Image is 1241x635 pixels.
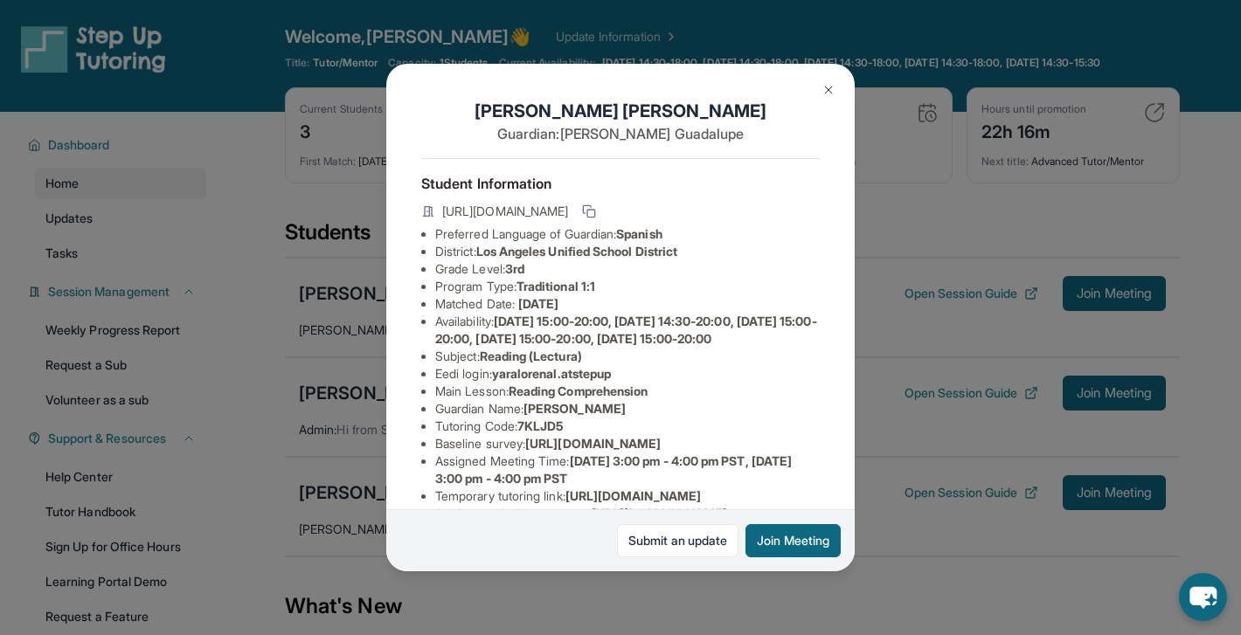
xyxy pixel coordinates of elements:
[421,99,820,123] h1: [PERSON_NAME] [PERSON_NAME]
[435,505,820,522] li: Student end-of-year survey :
[435,295,820,313] li: Matched Date:
[435,313,820,348] li: Availability:
[435,278,820,295] li: Program Type:
[1179,573,1227,621] button: chat-button
[421,173,820,194] h4: Student Information
[745,524,841,557] button: Join Meeting
[476,244,677,259] span: Los Angeles Unified School District
[435,365,820,383] li: Eedi login :
[525,436,661,451] span: [URL][DOMAIN_NAME]
[565,488,701,503] span: [URL][DOMAIN_NAME]
[442,203,568,220] span: [URL][DOMAIN_NAME]
[435,435,820,452] li: Baseline survey :
[492,366,611,381] span: yaralorenal.atstepup
[480,349,582,363] span: Reading (Lectura)
[822,83,835,97] img: Close Icon
[579,201,600,222] button: Copy link
[517,279,595,293] span: Traditional 1:1
[435,487,820,505] li: Temporary tutoring link :
[435,400,820,418] li: Guardian Name :
[435,348,820,365] li: Subject :
[435,314,817,346] span: [DATE] 15:00-20:00, [DATE] 14:30-20:00, [DATE] 15:00-20:00, [DATE] 15:00-20:00, [DATE] 15:00-20:00
[518,296,558,311] span: [DATE]
[435,453,792,486] span: [DATE] 3:00 pm - 4:00 pm PST, [DATE] 3:00 pm - 4:00 pm PST
[435,243,820,260] li: District:
[435,418,820,435] li: Tutoring Code :
[435,383,820,400] li: Main Lesson :
[435,260,820,278] li: Grade Level:
[435,452,820,487] li: Assigned Meeting Time :
[509,383,648,398] span: Reading Comprehension
[616,226,662,241] span: Spanish
[517,418,563,433] span: 7KLJD5
[505,261,524,276] span: 3rd
[617,524,738,557] a: Submit an update
[592,506,727,521] span: [URL][DOMAIN_NAME]
[523,401,626,416] span: [PERSON_NAME]
[435,225,820,243] li: Preferred Language of Guardian:
[421,123,820,144] p: Guardian: [PERSON_NAME] Guadalupe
